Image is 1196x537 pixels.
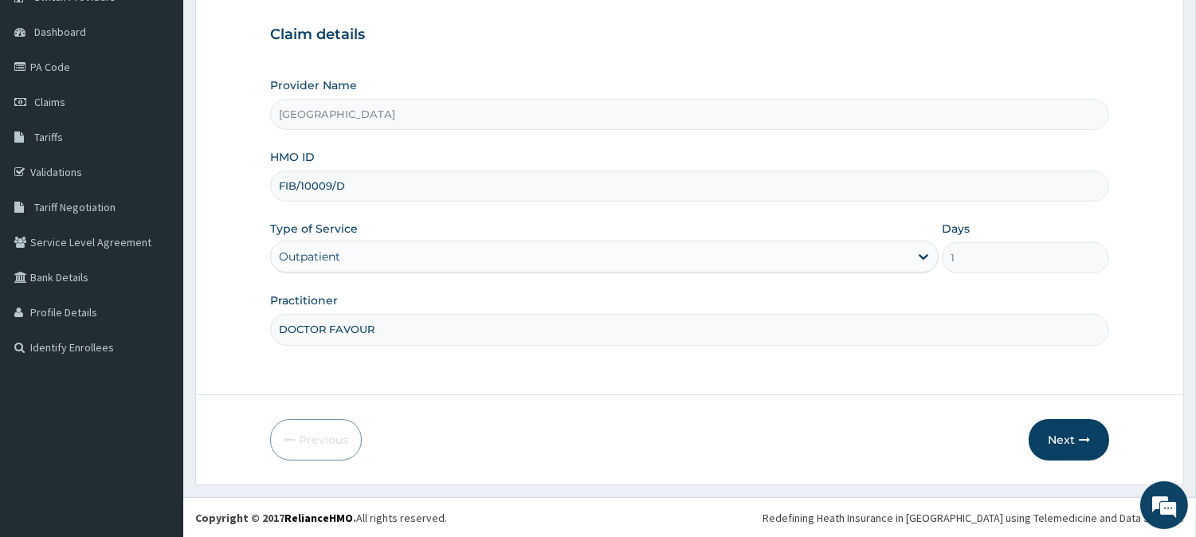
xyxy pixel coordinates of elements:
[270,292,338,308] label: Practitioner
[270,77,357,93] label: Provider Name
[763,510,1184,526] div: Redefining Heath Insurance in [GEOGRAPHIC_DATA] using Telemedicine and Data Science!
[270,149,315,165] label: HMO ID
[1029,419,1109,461] button: Next
[34,25,86,39] span: Dashboard
[270,221,358,237] label: Type of Service
[83,89,268,110] div: Chat with us now
[279,249,340,265] div: Outpatient
[270,26,1109,44] h3: Claim details
[284,511,353,525] a: RelianceHMO
[261,8,300,46] div: Minimize live chat window
[195,511,356,525] strong: Copyright © 2017 .
[29,80,65,120] img: d_794563401_company_1708531726252_794563401
[34,200,116,214] span: Tariff Negotiation
[942,221,970,237] label: Days
[92,165,220,326] span: We're online!
[270,171,1109,202] input: Enter HMO ID
[34,130,63,144] span: Tariffs
[8,363,304,419] textarea: Type your message and hit 'Enter'
[270,314,1109,345] input: Enter Name
[270,419,362,461] button: Previous
[34,95,65,109] span: Claims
